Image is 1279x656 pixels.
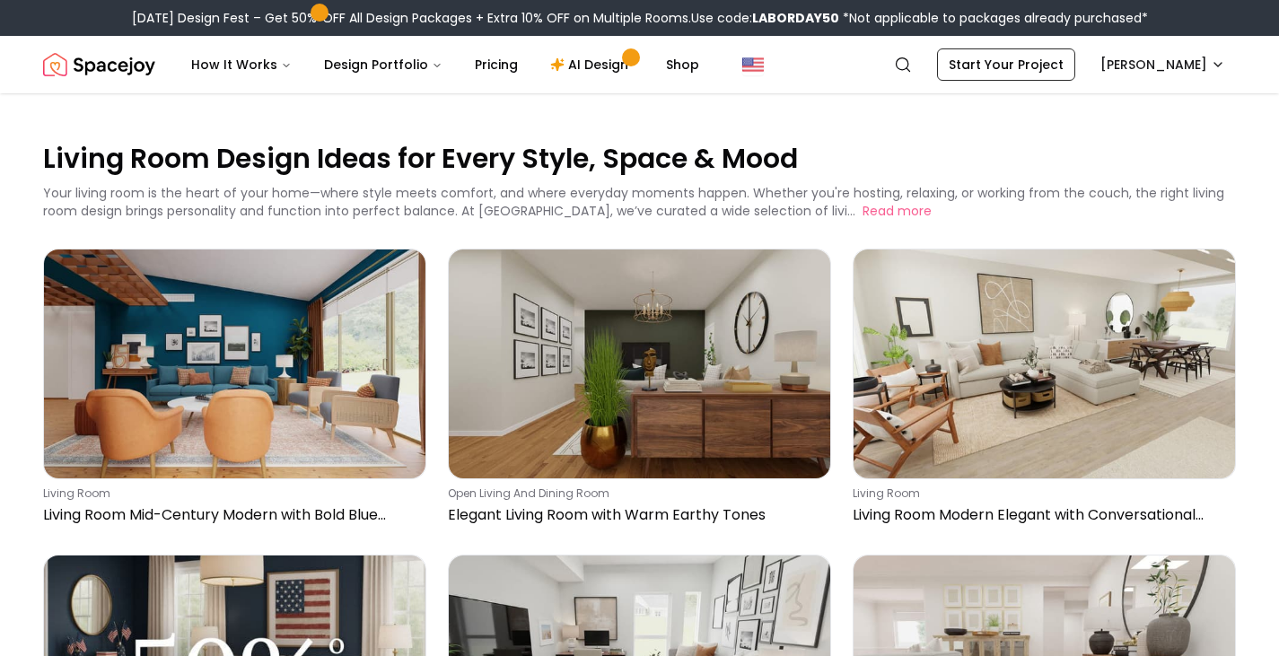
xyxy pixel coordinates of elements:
a: Spacejoy [43,47,155,83]
img: United States [742,54,764,75]
nav: Global [43,36,1236,93]
p: Living Room Design Ideas for Every Style, Space & Mood [43,140,1236,177]
p: Elegant Living Room with Warm Earthy Tones [448,504,824,526]
div: [DATE] Design Fest – Get 50% OFF All Design Packages + Extra 10% OFF on Multiple Rooms. [132,9,1148,27]
span: Use code: [691,9,839,27]
a: Start Your Project [937,48,1075,81]
img: Living Room Mid-Century Modern with Bold Blue Tones [44,249,425,478]
a: Living Room Mid-Century Modern with Bold Blue Tonesliving roomLiving Room Mid-Century Modern with... [43,249,426,533]
nav: Main [177,47,714,83]
img: Living Room Modern Elegant with Conversational Layout [854,249,1235,478]
button: [PERSON_NAME] [1090,48,1236,81]
button: Read more [863,202,932,220]
a: Pricing [460,47,532,83]
p: Living Room Mid-Century Modern with Bold Blue Tones [43,504,419,526]
button: How It Works [177,47,306,83]
b: LABORDAY50 [752,9,839,27]
p: Your living room is the heart of your home—where style meets comfort, and where everyday moments ... [43,184,1224,220]
p: Living Room Modern Elegant with Conversational Layout [853,504,1229,526]
p: open living and dining room [448,486,824,501]
img: Elegant Living Room with Warm Earthy Tones [449,249,830,478]
button: Design Portfolio [310,47,457,83]
a: Shop [652,47,714,83]
span: *Not applicable to packages already purchased* [839,9,1148,27]
p: living room [43,486,419,501]
a: Elegant Living Room with Warm Earthy Tonesopen living and dining roomElegant Living Room with War... [448,249,831,533]
a: AI Design [536,47,648,83]
a: Living Room Modern Elegant with Conversational Layoutliving roomLiving Room Modern Elegant with C... [853,249,1236,533]
img: Spacejoy Logo [43,47,155,83]
p: living room [853,486,1229,501]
